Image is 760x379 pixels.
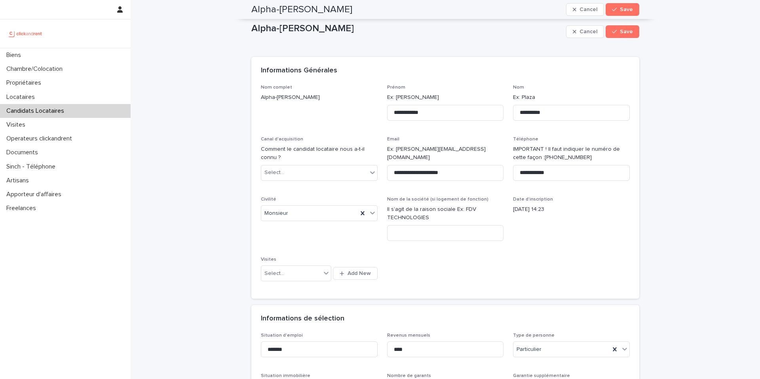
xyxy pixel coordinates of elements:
span: Type de personne [513,333,555,338]
p: Locataires [3,93,41,101]
span: Particulier [517,345,541,354]
p: Biens [3,51,27,59]
span: Save [620,29,633,34]
p: Chambre/Colocation [3,65,69,73]
button: Cancel [566,25,604,38]
p: Operateurs clickandrent [3,135,78,142]
p: Documents [3,149,44,156]
p: Freelances [3,205,42,212]
p: Apporteur d'affaires [3,191,68,198]
button: Cancel [566,3,604,16]
button: Save [606,3,639,16]
ringoverc2c-84e06f14122c: Call with Ringover [545,155,592,160]
div: Select... [264,169,284,177]
span: Email [387,137,399,142]
span: Situation immobilière [261,373,310,378]
p: Ex: [PERSON_NAME] [387,93,504,102]
h2: Alpha-[PERSON_NAME] [251,4,352,15]
p: Il s'agit de la raison sociale Ex: FDV TECHNOLOGIES [387,205,504,222]
p: Alpha-[PERSON_NAME] [251,23,563,34]
span: Civilité [261,197,276,202]
span: Téléphone [513,137,538,142]
h2: Informations de sélection [261,315,344,323]
span: Revenus mensuels [387,333,430,338]
span: Nom complet [261,85,292,90]
p: Comment le candidat locataire nous a-t-il connu ? [261,145,378,162]
span: Visites [261,257,276,262]
button: Add New [333,267,377,280]
p: Visites [3,121,32,129]
span: Garantie supplémentaire [513,373,570,378]
span: Date d'inscription [513,197,553,202]
p: Propriétaires [3,79,47,87]
span: Nom de la société (si logement de fonction) [387,197,488,202]
span: Cancel [579,29,597,34]
p: Alpha-[PERSON_NAME] [261,93,378,102]
p: Ex: Plaza [513,93,630,102]
span: Prénom [387,85,405,90]
img: UCB0brd3T0yccxBKYDjQ [6,26,45,42]
span: Canal d'acquisition [261,137,303,142]
h2: Informations Générales [261,66,337,75]
div: Select... [264,269,284,278]
span: Situation d'emploi [261,333,303,338]
p: Artisans [3,177,35,184]
span: Cancel [579,7,597,12]
ringover-84e06f14122c: IMPORTANT ! Il faut indiquer le numéro de cette façon : [513,146,620,160]
span: Add New [348,271,371,276]
span: Nom [513,85,524,90]
p: Ex: [PERSON_NAME][EMAIL_ADDRESS][DOMAIN_NAME] [387,145,504,162]
span: Nombre de garants [387,373,431,378]
ringoverc2c-number-84e06f14122c: [PHONE_NUMBER] [545,155,592,160]
button: Save [606,25,639,38]
span: Monsieur [264,209,288,218]
p: Candidats Locataires [3,107,70,115]
p: [DATE] 14:23 [513,205,630,214]
span: Save [620,7,633,12]
p: Sinch - Téléphone [3,163,62,171]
